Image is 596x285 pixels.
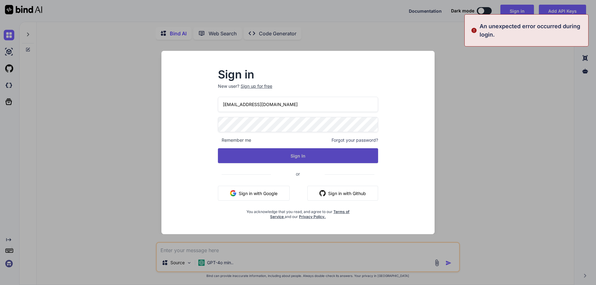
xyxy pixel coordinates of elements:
button: Sign in with Github [307,186,378,201]
img: google [230,190,236,196]
p: An unexpected error occurred during login. [480,22,585,39]
span: or [271,166,325,181]
p: New user? [218,83,378,97]
span: Forgot your password? [332,137,378,143]
img: github [319,190,326,196]
a: Terms of Service [270,209,350,219]
button: Sign in with Google [218,186,290,201]
a: Privacy Policy. [299,214,326,219]
span: Remember me [218,137,251,143]
button: Sign In [218,148,378,163]
div: Sign up for free [241,83,272,89]
input: Login or Email [218,97,378,112]
img: alert [471,22,477,39]
div: You acknowledge that you read, and agree to our and our [245,206,351,219]
h2: Sign in [218,69,378,79]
